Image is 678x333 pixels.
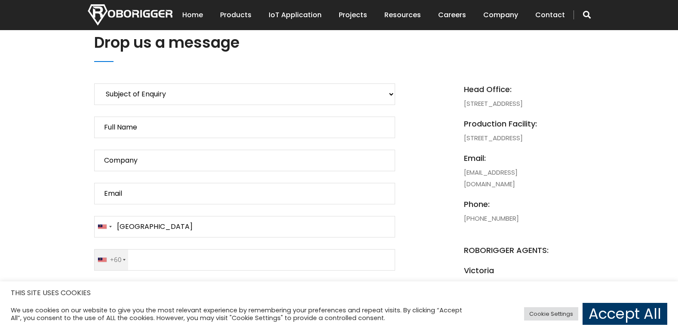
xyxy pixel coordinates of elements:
a: IoT Application [269,2,322,28]
span: email: [464,152,558,164]
a: National Site Services Pty Ltd [464,280,557,289]
a: Careers [438,2,466,28]
div: Malaysia [95,216,114,237]
span: ROBORIGGER AGENTS: [464,233,558,256]
a: Accept All [583,303,667,325]
a: Cookie Settings [524,307,578,321]
li: [PHONE_NUMBER] [464,198,558,224]
a: Company [483,2,518,28]
span: Production Facility: [464,118,558,129]
a: Contact [535,2,565,28]
a: Projects [339,2,367,28]
span: Head Office: [464,83,558,95]
h2: Drop us a message [94,32,571,53]
a: Resources [384,2,421,28]
a: Home [182,2,203,28]
h5: THIS SITE USES COOKIES [11,287,667,299]
a: Products [220,2,252,28]
img: Nortech [88,4,172,25]
li: [EMAIL_ADDRESS][DOMAIN_NAME] [464,152,558,190]
li: [STREET_ADDRESS] [464,83,558,109]
li: [STREET_ADDRESS] [464,118,558,144]
div: +60 [98,250,128,270]
span: phone: [464,198,558,210]
div: We use cookies on our website to give you the most relevant experience by remembering your prefer... [11,306,470,322]
span: Victoria [464,265,558,276]
div: Malaysia: +60 [95,250,128,270]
